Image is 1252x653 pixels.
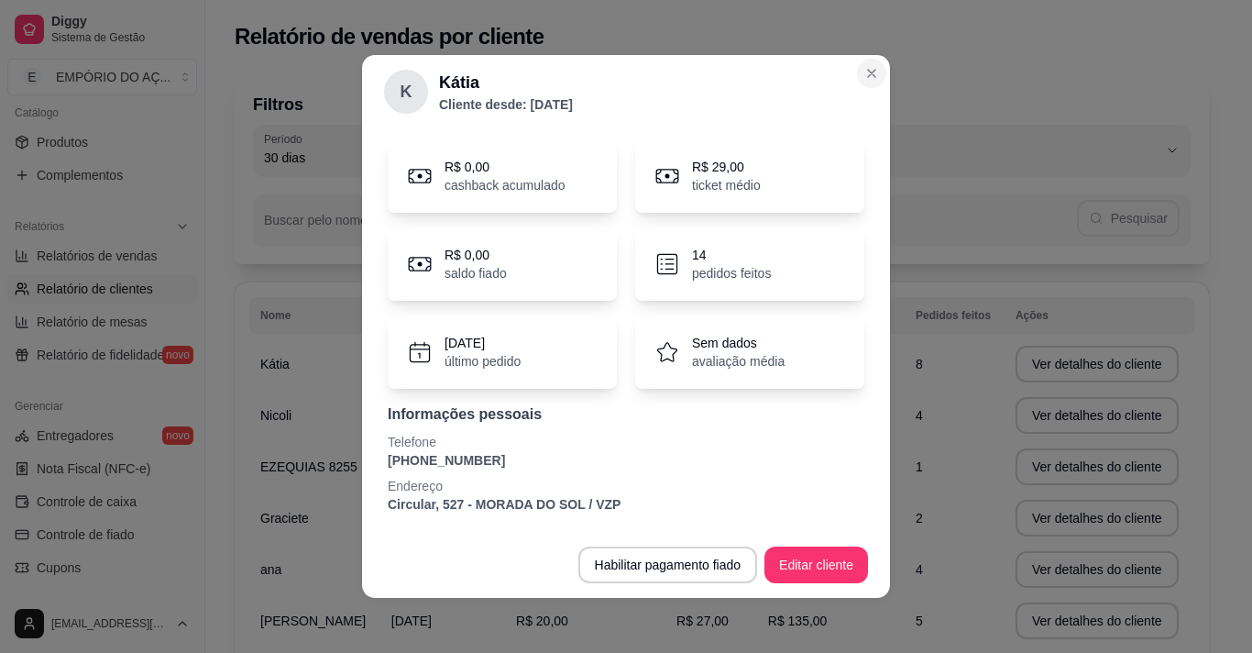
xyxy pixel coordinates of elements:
p: Telefone [388,433,864,451]
p: Endereço [388,477,864,495]
p: Circular, 527 - MORADA DO SOL / VZP [388,495,864,514]
p: último pedido [445,352,521,371]
p: [PHONE_NUMBER] [388,451,864,470]
p: Cliente desde: [DATE] [439,95,573,114]
p: R$ 0,00 [445,246,507,264]
div: K [384,70,428,114]
p: R$ 0,00 [445,158,566,176]
p: [DATE] [445,334,521,352]
p: 14 [692,246,771,264]
p: saldo fiado [445,264,507,282]
button: Editar cliente [764,547,868,583]
p: ticket médio [692,176,761,194]
p: cashback acumulado [445,176,566,194]
button: Close [857,59,886,88]
p: Informações pessoais [388,404,864,426]
h2: Kátia [439,70,573,95]
p: avaliação média [692,352,785,371]
p: pedidos feitos [692,264,771,282]
p: R$ 29,00 [692,158,761,176]
p: Sem dados [692,334,785,352]
button: Habilitar pagamento fiado [578,547,758,583]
